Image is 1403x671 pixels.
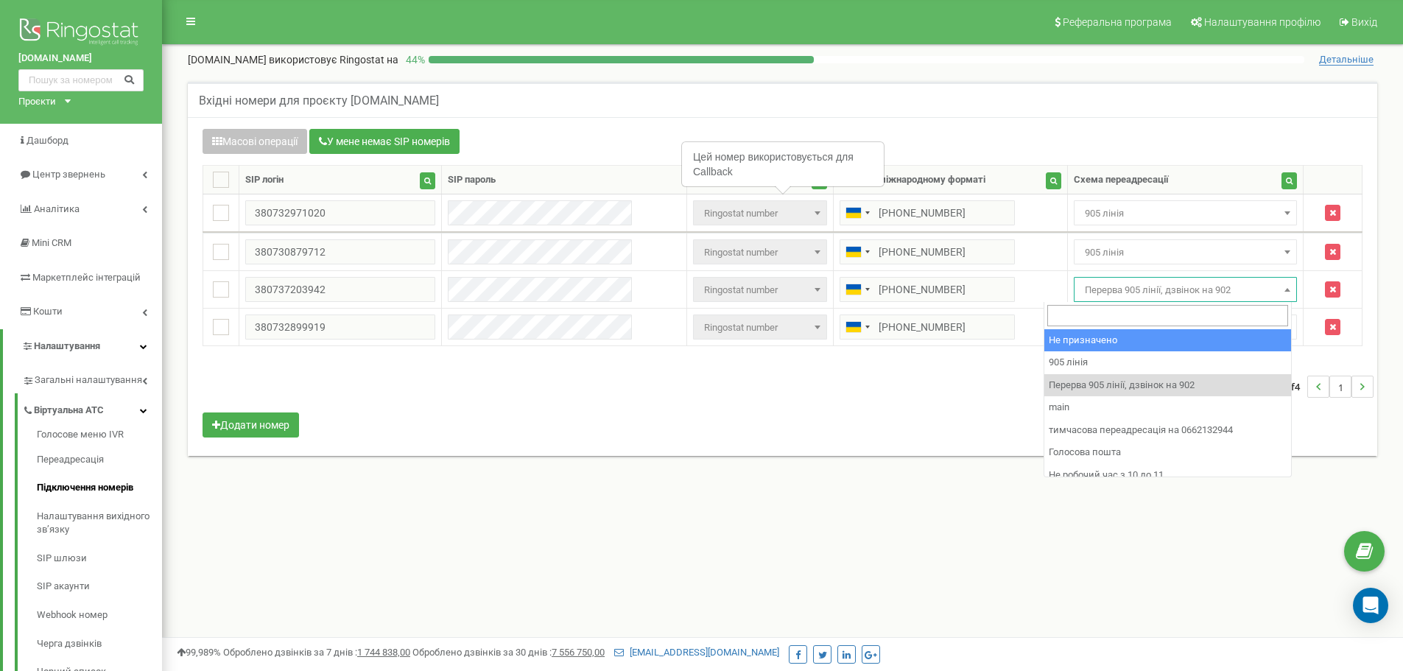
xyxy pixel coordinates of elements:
[35,373,142,387] span: Загальні налаштування
[693,239,826,264] span: Ringostat number
[1079,242,1293,263] span: 905 лінія
[1079,203,1293,224] span: 905 лінія
[840,315,874,339] div: Telephone country code
[1074,173,1169,187] div: Схема переадресації
[188,52,398,67] p: [DOMAIN_NAME]
[37,544,162,573] a: SIP шлюзи
[698,242,821,263] span: Ringostat number
[1044,396,1291,419] li: main
[199,94,439,108] h5: Вхідні номери для проєкту [DOMAIN_NAME]
[37,428,162,446] a: Голосове меню IVR
[1353,588,1388,623] div: Open Intercom Messenger
[34,404,104,418] span: Віртуальна АТС
[34,203,80,214] span: Аналiтика
[398,52,429,67] p: 44 %
[1319,54,1374,66] span: Детальніше
[1044,419,1291,442] li: тимчасова переадресація на 0662132944
[1044,441,1291,464] li: Голосова пошта
[37,474,162,502] a: Підключення номерів
[32,237,71,248] span: Mini CRM
[552,647,605,658] u: 7 556 750,00
[37,502,162,544] a: Налаштування вихідного зв’язку
[32,272,141,283] span: Маркетплейс інтеграцій
[269,54,398,66] span: використовує Ringostat на
[698,317,821,338] span: Ringostat number
[1273,361,1374,412] nav: ...
[840,200,1015,225] input: 050 123 4567
[1063,16,1172,28] span: Реферальна програма
[37,572,162,601] a: SIP акаунти
[203,129,307,154] button: Масові операції
[22,393,162,424] a: Віртуальна АТС
[245,173,284,187] div: SIP логін
[18,15,144,52] img: Ringostat logo
[18,52,144,66] a: [DOMAIN_NAME]
[1074,277,1298,302] span: Перерва 905 лінії, дзвінок на 902
[37,446,162,474] a: Переадресація
[357,647,410,658] u: 1 744 838,00
[1074,239,1298,264] span: 905 лінія
[840,277,1015,302] input: 050 123 4567
[1204,16,1321,28] span: Налаштування профілю
[1351,16,1377,28] span: Вихід
[1329,376,1351,398] li: 1
[614,647,779,658] a: [EMAIL_ADDRESS][DOMAIN_NAME]
[442,166,687,194] th: SIP пароль
[840,239,1015,264] input: 050 123 4567
[840,240,874,264] div: Telephone country code
[223,647,410,658] span: Оброблено дзвінків за 7 днів :
[27,135,68,146] span: Дашборд
[3,329,162,364] a: Налаштування
[683,143,883,186] div: Цей номер використовується для Callback
[33,306,63,317] span: Кошти
[698,280,821,301] span: Ringostat number
[1044,329,1291,352] li: Не призначено
[18,69,144,91] input: Пошук за номером
[698,203,821,224] span: Ringostat number
[177,647,221,658] span: 99,989%
[22,363,162,393] a: Загальні налаштування
[32,169,105,180] span: Центр звернень
[840,278,874,301] div: Telephone country code
[1074,200,1298,225] span: 905 лінія
[1044,351,1291,374] li: 905 лінія
[1044,464,1291,487] li: Не робочий час з 10 до 11
[37,630,162,658] a: Черга дзвінків
[18,95,56,109] div: Проєкти
[309,129,460,154] button: У мене немає SIP номерів
[693,200,826,225] span: Ringostat number
[1079,280,1293,301] span: Перерва 905 лінії, дзвінок на 902
[1044,374,1291,397] li: Перерва 905 лінії, дзвінок на 902
[693,315,826,340] span: Ringostat number
[37,601,162,630] a: Webhook номер
[840,201,874,225] div: Telephone country code
[840,173,985,187] div: Номер у міжнародному форматі
[203,412,299,438] button: Додати номер
[34,340,100,351] span: Налаштування
[840,315,1015,340] input: 050 123 4567
[412,647,605,658] span: Оброблено дзвінків за 30 днів :
[693,277,826,302] span: Ringostat number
